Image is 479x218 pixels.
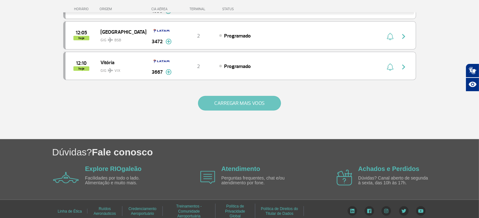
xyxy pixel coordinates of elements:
span: GIG [100,34,141,43]
div: Plugin de acessibilidade da Hand Talk. [466,64,479,92]
img: LinkedIn [347,206,357,216]
img: airplane icon [53,172,79,183]
img: YouTube [416,206,426,216]
img: Twitter [399,206,409,216]
span: GIG [100,65,141,74]
img: destiny_airplane.svg [108,68,113,73]
div: CIA AÉREA [146,7,178,11]
img: seta-direita-painel-voo.svg [400,33,407,40]
span: BSB [114,37,121,43]
div: ORIGEM [99,7,146,11]
p: Perguntas frequentes, chat e/ou atendimento por fone. [221,176,294,186]
span: 2025-10-01 12:10:00 [76,61,86,65]
img: Instagram [381,206,391,216]
a: Atendimento [221,165,260,172]
a: Ruídos Aeronáuticos [93,204,116,218]
div: STATUS [219,7,271,11]
span: Programado [224,33,251,39]
h1: Dúvidas? [52,146,479,159]
div: TERMINAL [178,7,219,11]
img: airplane icon [200,171,215,184]
span: hoje [73,66,89,71]
p: Dúvidas? Canal aberto de segunda à sexta, das 10h às 17h. [358,176,431,186]
span: Fale conosco [92,147,153,157]
a: Credenciamento Aeroportuário [128,204,156,218]
button: CARREGAR MAIS VOOS [198,96,281,111]
a: Linha de Ética [58,207,82,216]
img: seta-direita-painel-voo.svg [400,63,407,71]
span: Vitória [100,58,141,66]
span: 3472 [152,38,163,45]
button: Abrir recursos assistivos. [466,78,479,92]
img: mais-info-painel-voo.svg [166,39,172,44]
a: Política de Direitos do Titular de Dados [261,204,298,218]
span: 2 [197,33,200,39]
img: destiny_airplane.svg [108,37,113,43]
span: [GEOGRAPHIC_DATA] [100,28,141,36]
div: HORÁRIO [65,7,100,11]
img: mais-info-painel-voo.svg [166,69,172,75]
button: Abrir tradutor de língua de sinais. [466,64,479,78]
span: 3667 [152,68,163,76]
a: Explore RIOgaleão [85,165,142,172]
p: Facilidades por todo o lado. Alimentação e muito mais. [85,176,158,186]
span: hoje [73,36,89,40]
img: sino-painel-voo.svg [387,33,393,40]
img: airplane icon [337,170,352,186]
img: sino-painel-voo.svg [387,63,393,71]
span: VIX [114,68,120,74]
span: 2 [197,63,200,70]
span: 2025-10-01 12:05:00 [76,31,87,35]
span: Programado [224,63,251,70]
img: Facebook [365,206,374,216]
a: Achados e Perdidos [358,165,419,172]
